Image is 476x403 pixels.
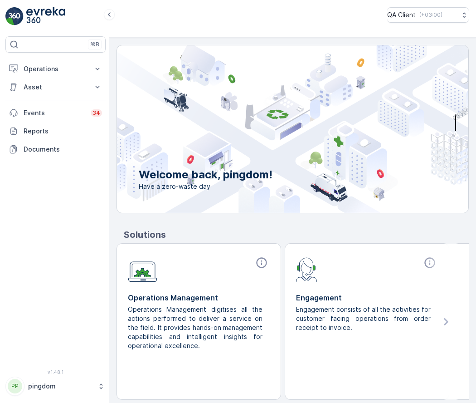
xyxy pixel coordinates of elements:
p: ⌘B [90,41,99,48]
p: ( +03:00 ) [419,11,442,19]
div: PP [8,379,22,393]
p: Operations Management digitises all the actions performed to deliver a service on the field. It p... [128,305,262,350]
p: Events [24,108,85,118]
p: Reports [24,127,102,136]
button: Operations [5,60,106,78]
img: module-icon [128,256,157,282]
span: v 1.48.1 [5,369,106,375]
p: Welcome back, pingdom! [139,167,272,182]
a: Documents [5,140,106,158]
img: logo [5,7,24,25]
img: logo_light-DOdMpM7g.png [26,7,65,25]
p: Solutions [124,228,469,241]
p: Documents [24,145,102,154]
a: Reports [5,122,106,140]
img: city illustration [76,45,468,213]
p: Operations [24,64,87,74]
p: Engagement consists of all the activities for customer facing operations from order receipt to in... [296,305,431,332]
p: Asset [24,83,87,92]
span: Have a zero-waste day [139,182,272,191]
p: 34 [92,109,100,117]
p: QA Client [387,10,416,20]
p: pingdom [28,382,93,391]
button: PPpingdom [5,377,106,396]
button: QA Client(+03:00) [387,7,469,23]
a: Events34 [5,104,106,122]
button: Asset [5,78,106,96]
p: Operations Management [128,292,270,303]
img: module-icon [296,256,317,282]
p: Engagement [296,292,438,303]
